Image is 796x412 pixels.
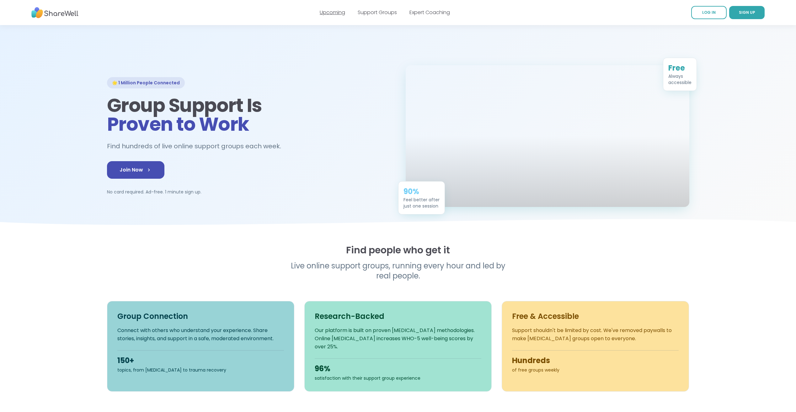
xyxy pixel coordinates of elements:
p: Our platform is built on proven [MEDICAL_DATA] methodologies. Online [MEDICAL_DATA] increases WHO... [315,326,481,351]
h3: Group Connection [117,311,284,321]
div: Free [668,63,692,73]
img: ShareWell Nav Logo [31,4,78,21]
div: 96% [315,364,481,374]
div: Always accessible [668,73,692,86]
a: Upcoming [320,9,345,16]
div: of free groups weekly [512,367,679,373]
p: Connect with others who understand your experience. Share stories, insights, and support in a saf... [117,326,284,343]
h3: Research-Backed [315,311,481,321]
h3: Free & Accessible [512,311,679,321]
span: Join Now [120,166,152,174]
div: 150+ [117,356,284,366]
div: 🌟 1 Million People Connected [107,77,185,88]
h1: Group Support Is [107,96,391,134]
p: Live online support groups, running every hour and led by real people. [278,261,519,281]
p: Support shouldn't be limited by cost. We've removed paywalls to make [MEDICAL_DATA] groups open t... [512,326,679,343]
span: LOG IN [702,10,716,15]
p: No card required. Ad-free. 1 minute sign up. [107,189,391,195]
div: satisfaction with their support group experience [315,375,481,381]
a: Support Groups [358,9,397,16]
div: Hundreds [512,356,679,366]
h2: Find people who get it [107,245,689,256]
div: Feel better after just one session [403,197,440,209]
span: SIGN UP [739,10,755,15]
div: topics, from [MEDICAL_DATA] to trauma recovery [117,367,284,373]
div: 90% [403,187,440,197]
a: LOG IN [691,6,727,19]
h2: Find hundreds of live online support groups each week. [107,141,288,151]
a: SIGN UP [729,6,765,19]
a: Expert Coaching [409,9,450,16]
span: Proven to Work [107,111,249,137]
a: Join Now [107,161,164,179]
